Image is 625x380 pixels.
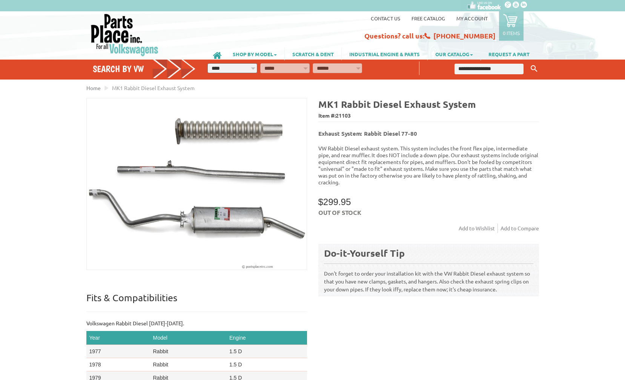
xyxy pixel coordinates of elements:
[324,263,533,293] p: Don't forget to order your installation kit with the VW Rabbit Diesel exhaust system so that you ...
[226,345,307,358] td: 1.5 D
[86,345,150,358] td: 1977
[90,13,159,57] img: Parts Place Inc!
[86,358,150,371] td: 1978
[93,63,196,74] h4: Search by VW
[112,84,195,91] span: MK1 Rabbit Diesel Exhaust System
[459,224,498,233] a: Add to Wishlist
[456,15,488,21] a: My Account
[226,358,307,371] td: 1.5 D
[412,15,445,21] a: Free Catalog
[225,47,284,60] a: SHOP BY MODEL
[318,130,417,137] b: Exhaust System: Rabbit Diesel 77-80
[87,98,307,270] img: MK1 Rabbit Diesel Exhaust System
[481,47,537,60] a: REQUEST A PART
[324,247,405,259] b: Do-it-Yourself Tip
[528,63,540,75] button: Keyword Search
[318,208,361,216] span: Out of stock
[86,84,101,91] a: Home
[150,331,226,345] th: Model
[501,224,539,233] a: Add to Compare
[318,197,351,207] span: $299.95
[336,112,351,119] span: 21103
[318,98,476,110] b: MK1 Rabbit Diesel Exhaust System
[86,292,307,312] p: Fits & Compatibilities
[86,331,150,345] th: Year
[342,47,427,60] a: INDUSTRIAL ENGINE & PARTS
[371,15,400,21] a: Contact us
[428,47,481,60] a: OUR CATALOG
[150,358,226,371] td: Rabbit
[86,319,307,327] p: Volkswagen Rabbit Diesel [DATE]-[DATE].
[285,47,341,60] a: SCRATCH & DENT
[499,11,524,41] a: 0 items
[318,110,539,121] span: Item #:
[318,145,539,185] p: VW Rabbit Diesel exhaust system. This system includes the front flex pipe, intermediate pipe, and...
[150,345,226,358] td: Rabbit
[226,331,307,345] th: Engine
[503,30,520,36] p: 0 items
